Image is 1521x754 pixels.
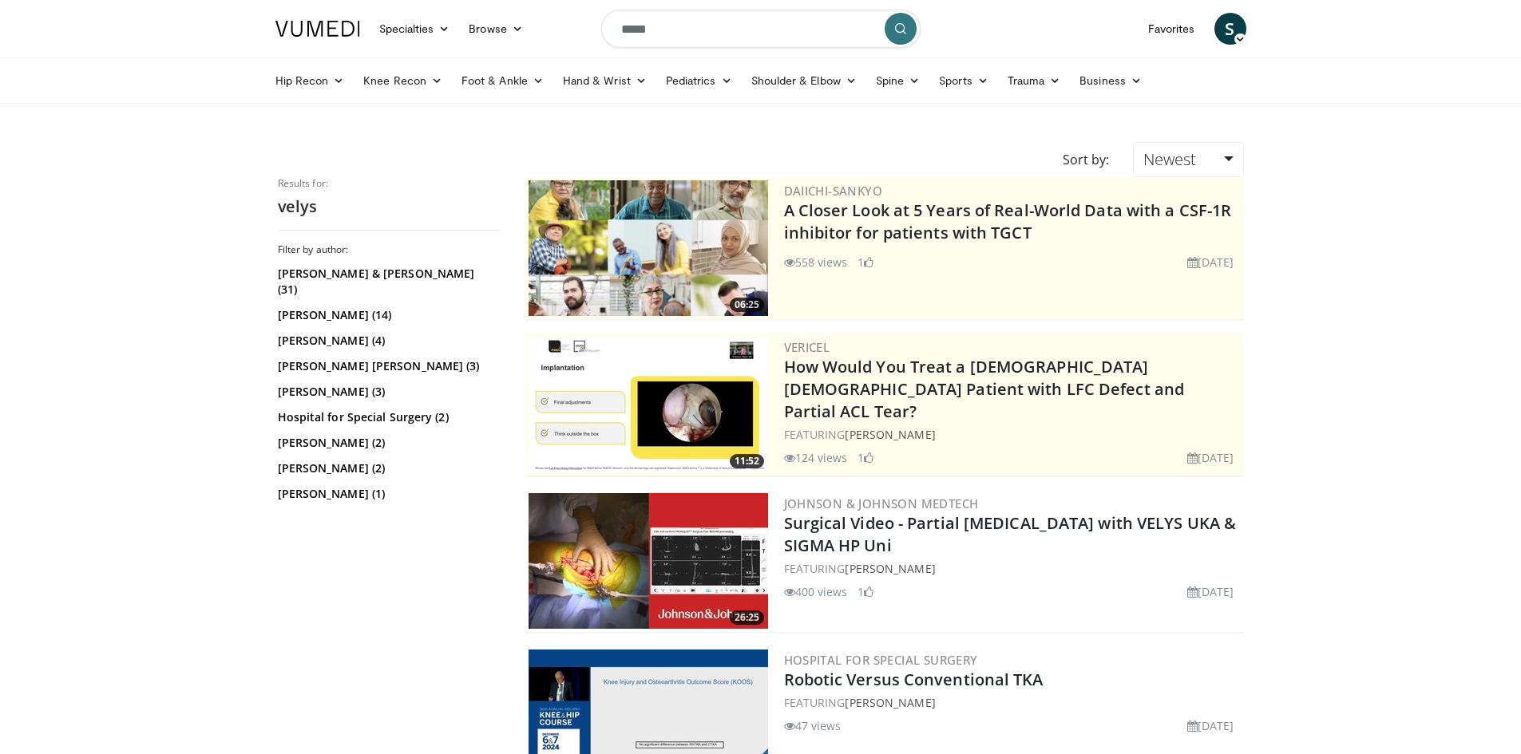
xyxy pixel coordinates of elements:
[275,21,360,37] img: VuMedi Logo
[1187,717,1234,734] li: [DATE]
[858,449,873,466] li: 1
[784,717,842,734] li: 47 views
[278,384,497,400] a: [PERSON_NAME] (3)
[529,180,768,316] a: 06:25
[553,65,656,97] a: Hand & Wrist
[730,298,764,312] span: 06:25
[1143,148,1196,170] span: Newest
[784,512,1237,556] a: Surgical Video - Partial [MEDICAL_DATA] with VELYS UKA & SIGMA HP Uni
[278,460,497,476] a: [PERSON_NAME] (2)
[784,254,848,270] li: 558 views
[278,358,497,374] a: [PERSON_NAME] [PERSON_NAME] (3)
[742,65,866,97] a: Shoulder & Elbow
[278,409,497,425] a: Hospital for Special Surgery (2)
[784,449,848,466] li: 124 views
[730,610,764,625] span: 26:25
[1051,142,1121,177] div: Sort by:
[784,339,830,355] a: Vericel
[1139,13,1205,45] a: Favorites
[1070,65,1151,97] a: Business
[1133,142,1243,177] a: Newest
[278,266,497,298] a: [PERSON_NAME] & [PERSON_NAME] (31)
[929,65,998,97] a: Sports
[529,493,768,629] a: 26:25
[278,243,501,256] h3: Filter by author:
[529,180,768,316] img: 93c22cae-14d1-47f0-9e4a-a244e824b022.png.300x170_q85_crop-smart_upscale.jpg
[784,199,1232,243] a: A Closer Look at 5 Years of Real-World Data with a CSF-1R inhibitor for patients with TGCT
[529,493,768,629] img: 470f1708-61b8-42d5-b262-e720e03fa3ff.300x170_q85_crop-smart_upscale.jpg
[784,426,1241,443] div: FEATURING
[459,13,533,45] a: Browse
[1187,254,1234,270] li: [DATE]
[845,561,935,576] a: [PERSON_NAME]
[845,427,935,442] a: [PERSON_NAME]
[656,65,742,97] a: Pediatrics
[858,254,873,270] li: 1
[354,65,452,97] a: Knee Recon
[278,435,497,451] a: [PERSON_NAME] (2)
[784,560,1241,577] div: FEATURING
[784,495,979,511] a: Johnson & Johnson MedTech
[529,337,768,472] img: 62f325f7-467e-4e39-9fa8-a2cb7d050ecd.300x170_q85_crop-smart_upscale.jpg
[858,583,873,600] li: 1
[784,694,1241,711] div: FEATURING
[278,307,497,323] a: [PERSON_NAME] (14)
[1187,583,1234,600] li: [DATE]
[278,333,497,349] a: [PERSON_NAME] (4)
[1187,449,1234,466] li: [DATE]
[452,65,553,97] a: Foot & Ankle
[784,183,883,199] a: Daiichi-Sankyo
[998,65,1071,97] a: Trauma
[730,454,764,468] span: 11:52
[784,669,1044,690] a: Robotic Versus Conventional TKA
[266,65,355,97] a: Hip Recon
[784,583,848,600] li: 400 views
[278,486,497,502] a: [PERSON_NAME] (1)
[278,177,501,190] p: Results for:
[784,356,1185,422] a: How Would You Treat a [DEMOGRAPHIC_DATA] [DEMOGRAPHIC_DATA] Patient with LFC Defect and Partial A...
[278,196,501,217] h2: velys
[601,10,921,48] input: Search topics, interventions
[866,65,929,97] a: Spine
[784,652,978,668] a: Hospital for Special Surgery
[370,13,460,45] a: Specialties
[1214,13,1246,45] a: S
[845,695,935,710] a: [PERSON_NAME]
[529,337,768,472] a: 11:52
